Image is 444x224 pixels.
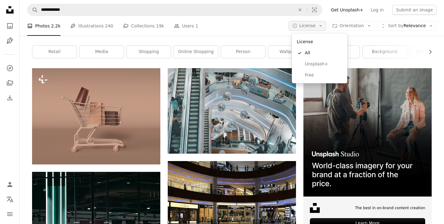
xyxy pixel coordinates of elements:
[292,33,347,83] div: License
[329,21,375,31] button: Orientation
[305,61,343,67] span: Unsplash+
[294,36,345,48] div: License
[305,50,343,56] span: All
[305,72,343,78] span: Free
[299,23,316,28] span: License
[289,21,327,31] button: License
